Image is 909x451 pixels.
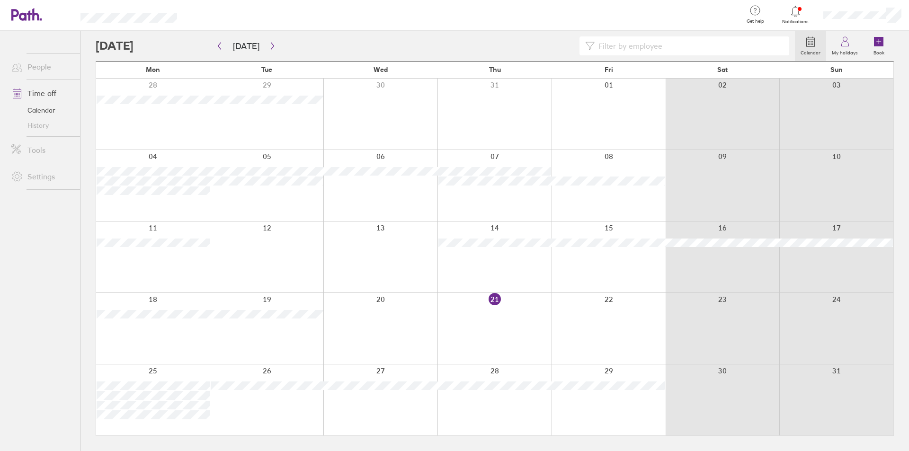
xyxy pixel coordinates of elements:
a: Settings [4,167,80,186]
input: Filter by employee [595,37,784,55]
span: Notifications [780,19,811,25]
span: Mon [146,66,160,73]
span: Fri [605,66,613,73]
span: Thu [489,66,501,73]
a: People [4,57,80,76]
span: Sat [717,66,728,73]
a: Calendar [4,103,80,118]
a: History [4,118,80,133]
label: My holidays [826,47,864,56]
button: [DATE] [225,38,267,54]
span: Tue [261,66,272,73]
a: Tools [4,141,80,159]
a: Calendar [795,31,826,61]
span: Wed [374,66,388,73]
label: Book [868,47,890,56]
span: Sun [830,66,843,73]
label: Calendar [795,47,826,56]
span: Get help [740,18,771,24]
a: Book [864,31,894,61]
a: Notifications [780,5,811,25]
a: My holidays [826,31,864,61]
a: Time off [4,84,80,103]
